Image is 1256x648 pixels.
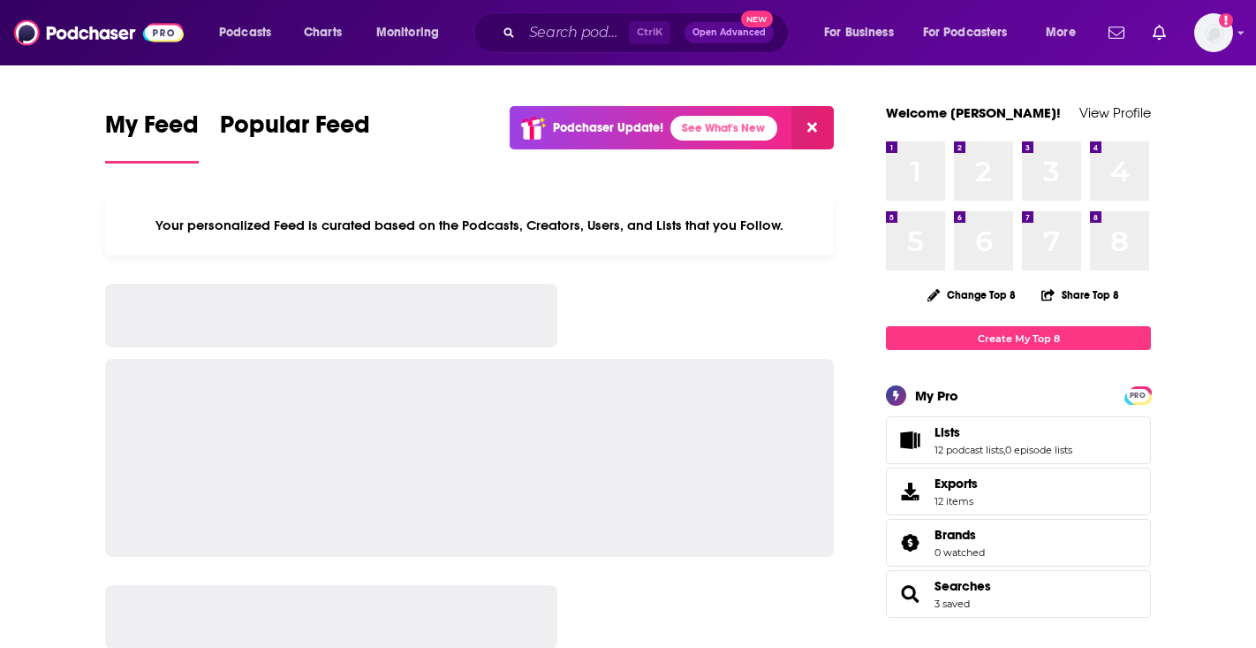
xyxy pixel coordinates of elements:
[670,116,777,141] a: See What's New
[1079,104,1151,121] a: View Profile
[741,11,773,27] span: New
[304,20,342,45] span: Charts
[1033,19,1098,47] button: open menu
[105,110,199,150] span: My Feed
[824,20,894,45] span: For Business
[220,110,370,164] a: Popular Feed
[685,22,774,43] button: Open AdvancedNew
[934,598,970,610] a: 3 saved
[1127,389,1148,402] span: PRO
[14,16,184,50] img: Podchaser - Follow, Share and Rate Podcasts
[934,495,978,507] span: 12 items
[934,424,1072,440] a: Lists
[886,104,1061,121] a: Welcome [PERSON_NAME]!
[692,28,766,37] span: Open Advanced
[892,428,927,453] a: Lists
[105,195,834,255] div: Your personalized Feed is curated based on the Podcasts, Creators, Users, and Lists that you Follow.
[886,416,1151,464] span: Lists
[886,468,1151,515] a: Exports
[912,19,1033,47] button: open menu
[1194,13,1233,52] img: User Profile
[490,12,806,53] div: Search podcasts, credits, & more...
[220,110,370,150] span: Popular Feed
[934,444,1003,456] a: 12 podcast lists
[1219,13,1233,27] svg: Add a profile image
[934,424,960,440] span: Lists
[812,19,916,47] button: open menu
[892,479,927,504] span: Exports
[886,519,1151,567] span: Brands
[105,110,199,164] a: My Feed
[1005,444,1072,456] a: 0 episode lists
[886,326,1151,350] a: Create My Top 8
[1101,18,1131,48] a: Show notifications dropdown
[934,578,991,594] a: Searches
[934,546,985,559] a: 0 watched
[934,527,976,543] span: Brands
[917,284,1026,306] button: Change Top 8
[522,19,629,47] input: Search podcasts, credits, & more...
[364,19,462,47] button: open menu
[923,20,1008,45] span: For Podcasters
[892,582,927,606] a: Searches
[1040,278,1120,312] button: Share Top 8
[915,387,958,404] div: My Pro
[892,530,927,555] a: Brands
[376,20,439,45] span: Monitoring
[886,570,1151,618] span: Searches
[292,19,352,47] a: Charts
[1046,20,1076,45] span: More
[1146,18,1173,48] a: Show notifications dropdown
[207,19,294,47] button: open menu
[934,476,978,492] span: Exports
[1194,13,1233,52] button: Show profile menu
[1003,444,1005,456] span: ,
[1127,388,1148,401] a: PRO
[1194,13,1233,52] span: Logged in as hoffmacv
[219,20,271,45] span: Podcasts
[934,527,985,543] a: Brands
[629,21,670,44] span: Ctrl K
[553,120,663,135] p: Podchaser Update!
